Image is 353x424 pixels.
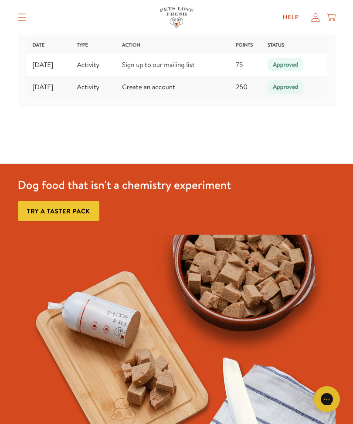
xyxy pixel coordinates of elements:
td: Activity [71,54,116,76]
td: 75 [230,54,261,76]
th: Points [230,32,261,54]
th: Action [116,32,230,54]
div: Approved [268,58,304,72]
summary: Translation missing: en.sections.header.menu [11,7,34,28]
a: Help [276,9,306,26]
div: Approved [268,80,304,94]
td: Sign up to our mailing list [116,54,230,76]
th: Date [22,32,71,54]
td: Activity [71,76,116,103]
td: [DATE] [22,76,71,103]
th: Status [261,32,331,54]
td: Create an account [116,76,230,103]
td: 250 [230,76,261,103]
td: [DATE] [22,54,71,76]
img: Pets Love Fresh [160,7,193,27]
th: Type [71,32,116,54]
iframe: Gorgias live chat messenger [309,383,344,415]
a: Try a taster pack [18,201,99,221]
h3: Dog food that isn't a chemistry experiment [18,178,231,192]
